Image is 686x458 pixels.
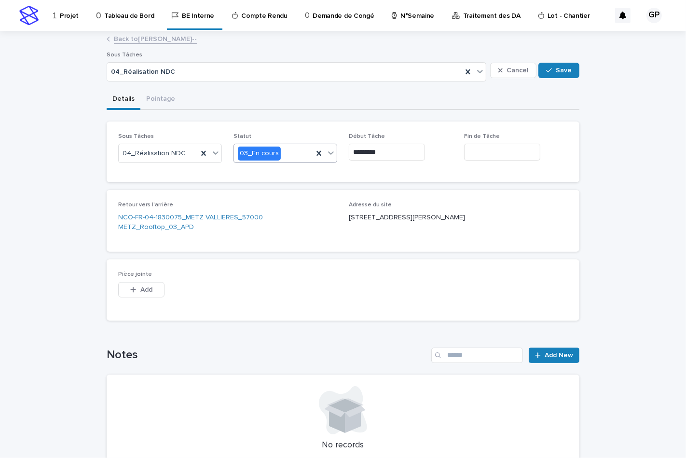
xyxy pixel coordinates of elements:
span: Statut [233,134,251,139]
span: Sous Tâches [118,134,154,139]
button: Save [538,63,579,78]
span: Fin de Tâche [464,134,500,139]
button: Details [107,90,140,110]
input: Search [431,348,523,363]
a: Back to[PERSON_NAME]-- [114,33,197,44]
span: Retour vers l'arrière [118,202,173,208]
p: [STREET_ADDRESS][PERSON_NAME] [349,213,568,223]
div: GP [646,8,662,23]
span: Add [140,286,152,293]
span: 04_Réalisation NDC [123,148,186,159]
div: 03_En cours [238,147,281,161]
a: Add New [529,348,579,363]
span: Adresse du site [349,202,392,208]
span: Pièce jointe [118,271,152,277]
button: Pointage [140,90,181,110]
span: 04_Réalisation NDC [111,68,175,76]
p: No records [118,440,568,451]
span: Cancel [507,67,528,74]
span: Sous Tâches [107,52,142,58]
img: stacker-logo-s-only.png [19,6,39,25]
h1: Notes [107,348,427,362]
button: Cancel [490,63,536,78]
button: Add [118,282,165,297]
span: Save [556,67,572,74]
span: Add New [545,352,573,359]
span: Début Tâche [349,134,385,139]
a: NCO-FR-04-1830075_METZ VALLIERES_57000 METZ_Rooftop_03_APD [118,213,337,233]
